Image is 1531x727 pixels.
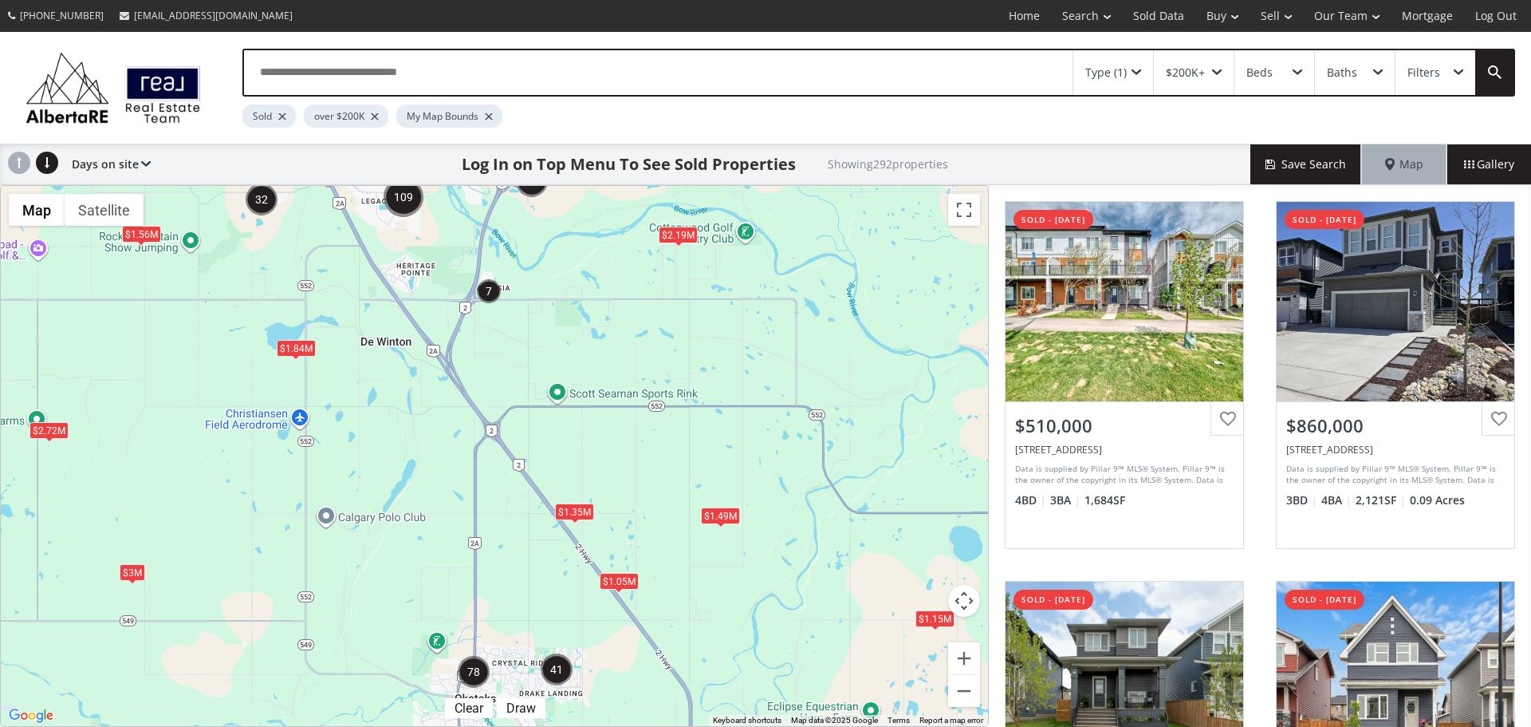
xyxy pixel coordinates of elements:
[277,340,316,357] div: $1.84M
[1286,463,1501,487] div: Data is supplied by Pillar 9™ MLS® System. Pillar 9™ is the owner of the copyright in its MLS® Sy...
[919,716,983,725] a: Report a map error
[1286,492,1317,508] span: 3 BD
[541,654,573,686] div: 41
[497,701,545,716] div: Click to draw.
[1260,185,1531,565] a: sold - [DATE]$860,000[STREET_ADDRESS]Data is supplied by Pillar 9™ MLS® System. Pillar 9™ is the ...
[701,507,740,524] div: $1.49M
[659,226,698,243] div: $2.19M
[1084,492,1125,508] span: 1,684 SF
[1085,67,1127,78] div: Type (1)
[462,153,796,176] h1: Log In on Top Menu To See Sold Properties
[1166,67,1205,78] div: $200K+
[948,585,980,617] button: Map camera controls
[1321,492,1352,508] span: 4 BA
[451,701,487,716] div: Clear
[948,194,980,226] button: Toggle fullscreen view
[600,573,639,590] div: $1.05M
[246,184,277,215] div: 32
[791,716,878,725] span: Map data ©2025 Google
[18,48,209,128] img: Logo
[1362,144,1446,184] div: Map
[64,144,151,184] div: Days on site
[5,705,57,726] img: Google
[1286,443,1505,456] div: 178 Creekside Way SW, Calgary, AB T2X 4B1
[384,177,423,217] div: 109
[1050,492,1080,508] span: 3 BA
[477,279,501,303] div: 7
[1250,144,1362,184] button: Save Search
[948,675,980,707] button: Zoom out
[1015,463,1230,487] div: Data is supplied by Pillar 9™ MLS® System. Pillar 9™ is the owner of the copyright in its MLS® Sy...
[30,422,69,439] div: $2.72M
[396,105,502,128] div: My Map Bounds
[1407,67,1440,78] div: Filters
[1385,156,1423,172] span: Map
[5,705,57,726] a: Open this area in Google Maps (opens a new window)
[242,105,296,128] div: Sold
[713,715,781,726] button: Keyboard shortcuts
[65,194,144,226] button: Show satellite imagery
[20,9,104,22] span: [PHONE_NUMBER]
[1327,67,1357,78] div: Baths
[1015,443,1234,456] div: 206 Creekstone Drive SW, Calgary, AB T2X 5L1
[915,610,954,626] div: $1.15M
[122,225,161,242] div: $1.56M
[120,563,145,580] div: $3M
[989,185,1260,565] a: sold - [DATE]$510,000[STREET_ADDRESS]Data is supplied by Pillar 9™ MLS® System. Pillar 9™ is the ...
[828,158,948,170] h2: Showing 292 properties
[134,9,293,22] span: [EMAIL_ADDRESS][DOMAIN_NAME]
[1410,492,1465,508] span: 0.09 Acres
[948,642,980,674] button: Zoom in
[1464,156,1514,172] span: Gallery
[1015,413,1234,438] div: $510,000
[516,165,548,197] div: 16
[888,716,910,725] a: Terms
[1015,492,1046,508] span: 4 BD
[1446,144,1531,184] div: Gallery
[445,701,493,716] div: Click to clear.
[1356,492,1406,508] span: 2,121 SF
[1286,413,1505,438] div: $860,000
[502,701,540,716] div: Draw
[9,194,65,226] button: Show street map
[304,105,388,128] div: over $200K
[458,656,490,688] div: 78
[1246,67,1273,78] div: Beds
[112,1,301,30] a: [EMAIL_ADDRESS][DOMAIN_NAME]
[555,504,594,520] div: $1.35M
